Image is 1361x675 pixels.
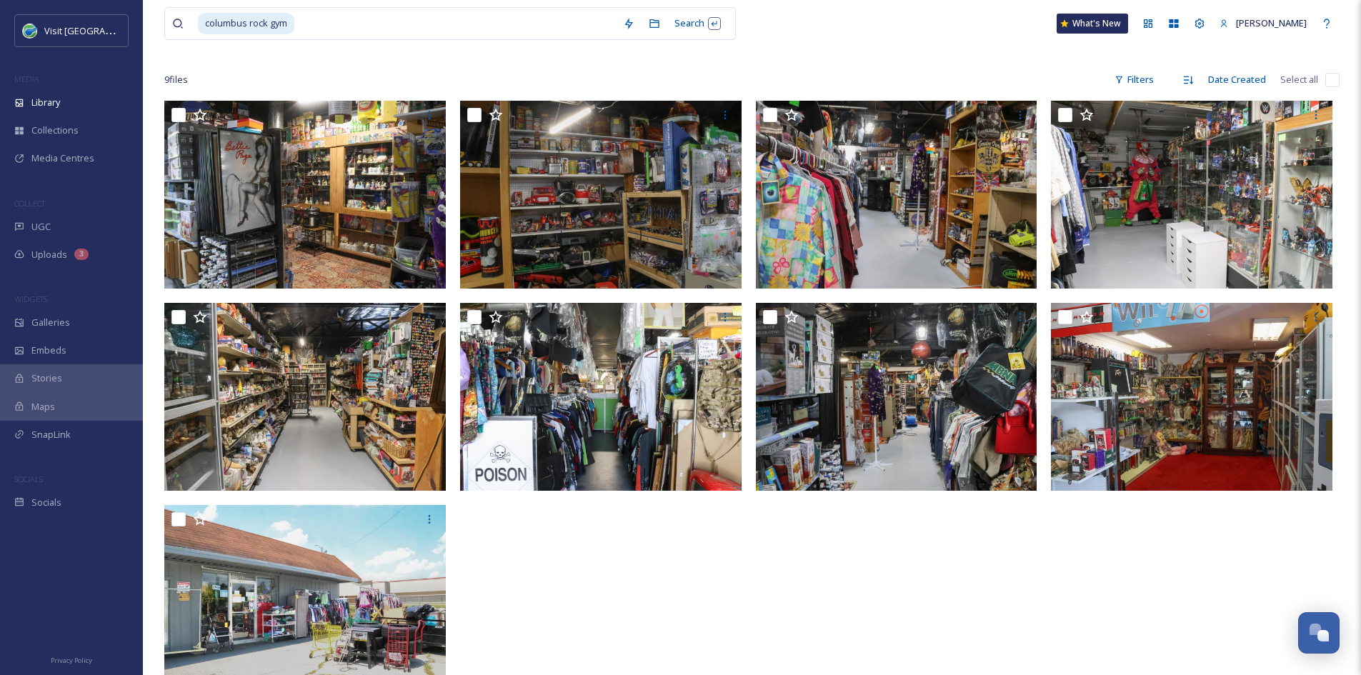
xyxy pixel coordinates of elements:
div: Date Created [1201,66,1273,94]
span: Socials [31,496,61,509]
span: Embeds [31,344,66,357]
img: Grizzleepretty-Thrift Store-6-CAVC%20.jpg [1051,101,1332,289]
button: Open Chat [1298,612,1340,654]
span: columbus rock gym [198,13,294,34]
a: Privacy Policy [51,651,92,668]
span: SnapLink [31,428,71,441]
img: cvctwitlogo_400x400.jpg [23,24,37,38]
div: 3 [74,249,89,260]
span: Galleries [31,316,70,329]
span: COLLECT [14,198,45,209]
span: UGC [31,220,51,234]
img: Grizzleepretty-Thrift Store-4-CAVC%20.jpg [460,303,742,491]
img: Grizzleepretty-Thrift Store-7-CAVC%20.jpg [756,101,1037,289]
a: What's New [1057,14,1128,34]
img: Grizzleepretty-Thrift Store-9-CAVC%20.jpg [164,101,446,289]
span: Stories [31,371,62,385]
div: Search [667,9,728,37]
img: Grizzleepretty-Thrift Store-3-CAVC%20.jpg [756,303,1037,491]
img: Grizzleepretty-Thrift Store-5-CAVC%20.jpg [164,303,446,491]
a: [PERSON_NAME] [1212,9,1314,37]
span: WIDGETS [14,294,47,304]
span: Privacy Policy [51,656,92,665]
span: Library [31,96,60,109]
span: Collections [31,124,79,137]
img: Grizzleepretty-Thrift Store-8-CAVC%20.jpg [460,101,742,289]
span: MEDIA [14,74,39,84]
span: Visit [GEOGRAPHIC_DATA] [US_STATE] [44,24,206,37]
span: [PERSON_NAME] [1236,16,1307,29]
span: SOCIALS [14,474,43,484]
img: Grizzleepretty-Thrift Store-2-CAVC%20.jpg [1051,303,1332,491]
span: Media Centres [31,151,94,165]
span: Uploads [31,248,67,261]
div: Filters [1107,66,1161,94]
span: 9 file s [164,73,188,86]
span: Maps [31,400,55,414]
span: Select all [1280,73,1318,86]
